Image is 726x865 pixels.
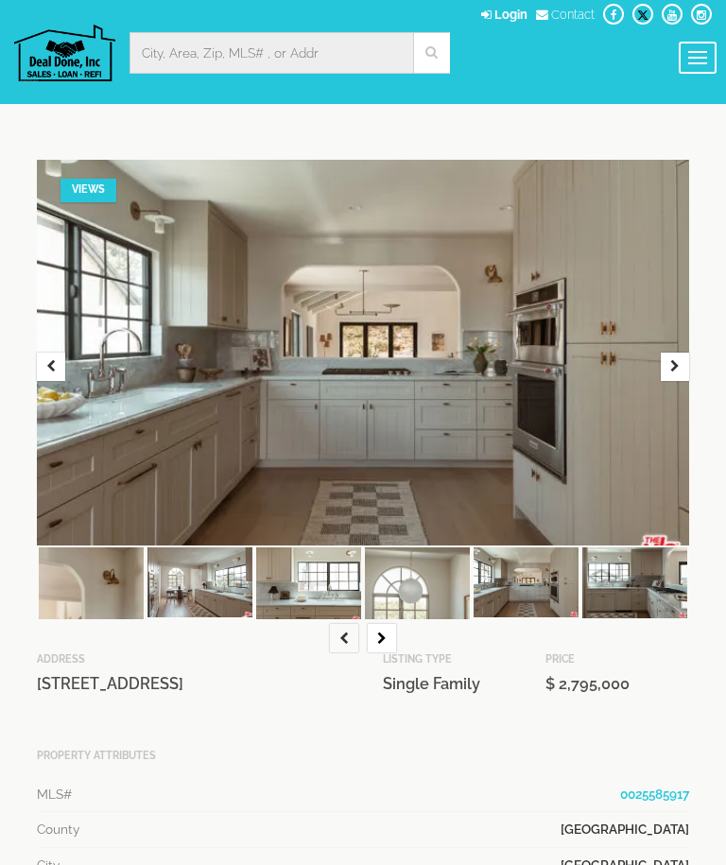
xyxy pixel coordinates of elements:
[72,183,105,196] span: Views
[561,820,689,839] span: [GEOGRAPHIC_DATA]
[37,751,689,762] h5: Property Attributes
[662,8,683,22] a: youtube
[545,652,689,667] div: Price
[256,547,361,622] img: Listing Thumbnail Image 14
[365,547,470,705] img: Listing Thumbnail Image 15
[37,652,377,667] div: Address
[142,43,400,62] input: City, Area, Zip, MLS# , or Addr
[536,8,595,22] a: Contact
[494,8,527,22] strong: Login
[14,25,115,81] img: Deal Done, Inc Logo
[481,8,527,22] a: login
[632,8,653,22] a: twitter
[582,547,687,618] img: Listing Thumbnail Image 17
[691,8,712,22] a: instagram
[603,4,624,25] li: Facebook
[603,8,624,22] a: facebook
[383,652,541,667] div: Listing Type
[474,547,579,617] img: Listing Thumbnail Image 16
[383,673,541,696] div: Single Family
[679,42,717,74] button: menu toggle
[37,673,377,696] div: [STREET_ADDRESS]
[37,822,79,837] strong: County
[37,787,72,802] strong: MLS#
[551,8,595,22] span: Contact
[620,787,689,802] a: 0025585917
[39,547,144,705] img: Listing Thumbnail Image 12
[147,547,252,617] img: Listing Thumbnail Image 13
[545,673,689,696] div: $ 2,795,000
[37,160,689,545] div: 10 Village Circle Manhattan Beach, CA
